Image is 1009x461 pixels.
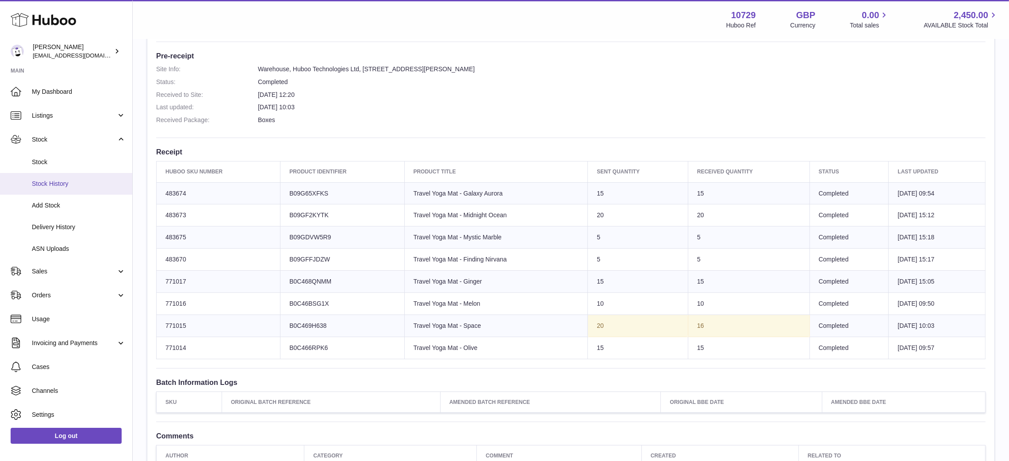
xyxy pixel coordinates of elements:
dd: Warehouse, Huboo Technologies Ltd, [STREET_ADDRESS][PERSON_NAME] [258,65,986,73]
div: [PERSON_NAME] [33,43,112,60]
span: [EMAIL_ADDRESS][DOMAIN_NAME] [33,52,130,59]
td: [DATE] 15:17 [889,249,986,271]
th: Huboo SKU Number [157,161,280,182]
td: 20 [588,204,688,227]
td: 10 [688,292,810,315]
td: [DATE] 09:57 [889,337,986,359]
td: 483674 [157,182,280,204]
strong: 10729 [731,9,756,21]
td: Travel Yoga Mat - Olive [404,337,588,359]
h3: Pre-receipt [156,51,986,61]
dt: Received to Site: [156,91,258,99]
div: Currency [790,21,816,30]
dt: Status: [156,78,258,86]
span: Add Stock [32,201,126,210]
td: 15 [588,271,688,293]
td: 20 [588,315,688,337]
div: Huboo Ref [726,21,756,30]
span: Stock History [32,180,126,188]
dd: Boxes [258,116,986,124]
h3: Receipt [156,147,986,157]
td: Travel Yoga Mat - Midnight Ocean [404,204,588,227]
td: B09G65XFKS [280,182,404,204]
td: 5 [588,249,688,271]
span: Listings [32,111,116,120]
th: Amended BBE Date [822,392,985,412]
span: Cases [32,363,126,371]
td: Completed [810,337,889,359]
td: Completed [810,204,889,227]
td: Travel Yoga Mat - Finding Nirvana [404,249,588,271]
th: Product title [404,161,588,182]
td: 5 [688,249,810,271]
dt: Received Package: [156,116,258,124]
th: Last updated [889,161,986,182]
td: Travel Yoga Mat - Space [404,315,588,337]
a: 0.00 Total sales [850,9,889,30]
td: 5 [688,227,810,249]
td: Travel Yoga Mat - Ginger [404,271,588,293]
td: 771017 [157,271,280,293]
dt: Site Info: [156,65,258,73]
td: 15 [688,182,810,204]
th: Product Identifier [280,161,404,182]
td: Travel Yoga Mat - Melon [404,292,588,315]
span: Invoicing and Payments [32,339,116,347]
span: Usage [32,315,126,323]
dd: [DATE] 12:20 [258,91,986,99]
td: Completed [810,271,889,293]
td: Completed [810,249,889,271]
td: [DATE] 09:50 [889,292,986,315]
td: Travel Yoga Mat - Galaxy Aurora [404,182,588,204]
td: B09GDVW5R9 [280,227,404,249]
td: [DATE] 15:18 [889,227,986,249]
a: 2,450.00 AVAILABLE Stock Total [924,9,998,30]
span: 0.00 [862,9,879,21]
h3: Batch Information Logs [156,377,986,387]
td: 483673 [157,204,280,227]
td: [DATE] 15:12 [889,204,986,227]
span: AVAILABLE Stock Total [924,21,998,30]
td: 771014 [157,337,280,359]
td: B09GF2KYTK [280,204,404,227]
td: Completed [810,292,889,315]
td: 10 [588,292,688,315]
th: Amended Batch Reference [440,392,661,412]
span: Settings [32,411,126,419]
td: 15 [588,337,688,359]
span: Delivery History [32,223,126,231]
span: 2,450.00 [954,9,988,21]
td: B0C46BSG1X [280,292,404,315]
th: Status [810,161,889,182]
span: Stock [32,135,116,144]
span: Channels [32,387,126,395]
td: [DATE] 15:05 [889,271,986,293]
span: Sales [32,267,116,276]
td: B09GFFJDZW [280,249,404,271]
td: 20 [688,204,810,227]
td: 771015 [157,315,280,337]
td: [DATE] 10:03 [889,315,986,337]
th: Original Batch Reference [222,392,441,412]
td: Travel Yoga Mat - Mystic Marble [404,227,588,249]
th: Received Quantity [688,161,810,182]
th: Sent Quantity [588,161,688,182]
td: 16 [688,315,810,337]
td: 771016 [157,292,280,315]
td: B0C468QNMM [280,271,404,293]
td: B0C466RPK6 [280,337,404,359]
td: Completed [810,182,889,204]
td: 483670 [157,249,280,271]
td: 483675 [157,227,280,249]
th: Original BBE Date [661,392,822,412]
span: Total sales [850,21,889,30]
th: SKU [157,392,222,412]
span: My Dashboard [32,88,126,96]
td: B0C469H638 [280,315,404,337]
td: Completed [810,315,889,337]
dd: [DATE] 10:03 [258,103,986,111]
img: internalAdmin-10729@internal.huboo.com [11,45,24,58]
span: Stock [32,158,126,166]
span: Orders [32,291,116,300]
a: Log out [11,428,122,444]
